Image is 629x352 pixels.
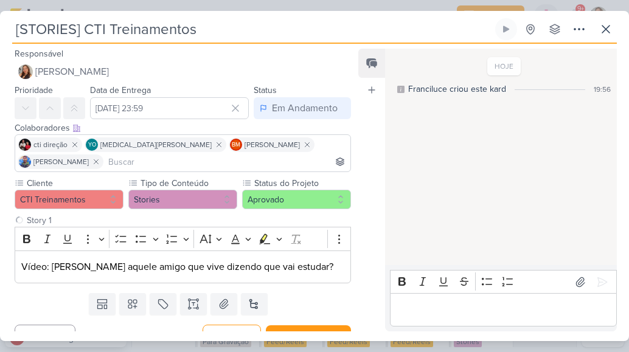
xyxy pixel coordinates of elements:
[15,61,351,83] button: [PERSON_NAME]
[33,156,89,167] span: [PERSON_NAME]
[254,85,277,95] label: Status
[19,139,31,151] img: cti direção
[139,177,237,190] label: Tipo de Conteúdo
[397,86,405,93] div: Este log é visível à todos no kard
[19,156,31,168] img: Guilherme Savio
[594,84,611,95] div: 19:56
[15,190,123,209] button: CTI Treinamentos
[242,190,351,209] button: Aprovado
[18,64,33,79] img: Franciluce Carvalho
[100,139,212,150] span: [MEDICAL_DATA][PERSON_NAME]
[390,270,617,294] div: Editor toolbar
[90,85,151,95] label: Data de Entrega
[24,214,351,227] input: Texto sem título
[254,97,351,119] button: Em Andamento
[88,142,96,148] p: YO
[33,139,68,150] span: cti direção
[35,64,109,79] span: [PERSON_NAME]
[12,18,493,40] input: Kard Sem Título
[15,250,351,284] div: Editor editing area: main
[15,325,75,348] button: Cancelar
[90,97,249,119] input: Select a date
[390,293,617,326] div: Editor editing area: main
[245,139,300,150] span: [PERSON_NAME]
[203,325,261,348] button: Salvar
[15,49,63,59] label: Responsável
[86,139,98,151] div: Yasmin Oliveira
[26,177,123,190] label: Cliente
[272,101,338,116] div: Em Andamento
[106,154,348,169] input: Buscar
[15,85,53,95] label: Prioridade
[15,227,351,250] div: Editor toolbar
[15,122,351,134] div: Colaboradores
[266,325,351,348] button: Salvar e Fechar
[21,260,345,274] p: Vídeo: [PERSON_NAME] aquele amigo que vive dizendo que vai estudar?
[253,177,351,190] label: Status do Projeto
[408,83,506,95] div: Franciluce criou este kard
[501,24,511,34] div: Ligar relógio
[230,139,242,151] div: Beth Monteiro
[128,190,237,209] button: Stories
[232,142,240,148] p: BM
